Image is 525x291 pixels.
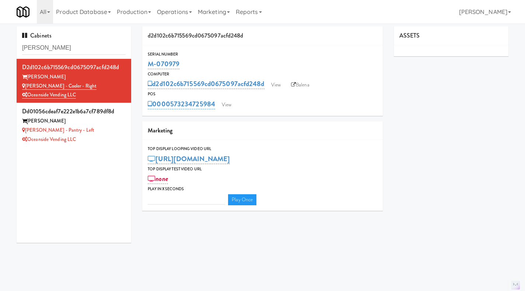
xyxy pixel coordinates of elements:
[22,82,97,90] a: [PERSON_NAME] - Cooler - Right
[148,79,264,89] a: d2d102c6b715569cd0675097acfd248d
[22,136,76,143] a: Oceanside Vending LLC
[267,79,284,91] a: View
[22,62,126,73] div: d2d102c6b715569cd0675097acfd248d
[148,185,377,193] div: Play in X seconds
[399,31,420,40] span: ASSETS
[22,91,76,99] a: Oceanside Vending LLC
[148,71,377,78] div: Computer
[287,79,313,91] a: Balena
[148,99,215,109] a: 0000573234725984
[17,103,131,147] li: dd01056cdeaf7e222e1b6a7cf789df8d[PERSON_NAME] [PERSON_NAME] - Pantry - LeftOceanside Vending LLC
[22,31,52,40] span: Cabinets
[142,26,383,45] div: d2d102c6b715569cd0675097acfd248d
[148,145,377,153] div: Top Display Looping Video Url
[148,166,377,173] div: Top Display Test Video Url
[148,126,172,135] span: Marketing
[17,6,29,18] img: Micromart
[148,59,179,69] a: M-070979
[22,41,126,55] input: Search cabinets
[218,99,235,110] a: View
[22,106,126,117] div: dd01056cdeaf7e222e1b6a7cf789df8d
[22,117,126,126] div: [PERSON_NAME]
[17,59,131,103] li: d2d102c6b715569cd0675097acfd248d[PERSON_NAME] [PERSON_NAME] - Cooler - RightOceanside Vending LLC
[22,72,126,82] div: [PERSON_NAME]
[148,51,377,58] div: Serial Number
[228,194,256,205] a: Play Once
[148,174,168,184] a: none
[148,154,230,164] a: [URL][DOMAIN_NAME]
[22,127,94,134] a: [PERSON_NAME] - Pantry - Left
[148,91,377,98] div: POS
